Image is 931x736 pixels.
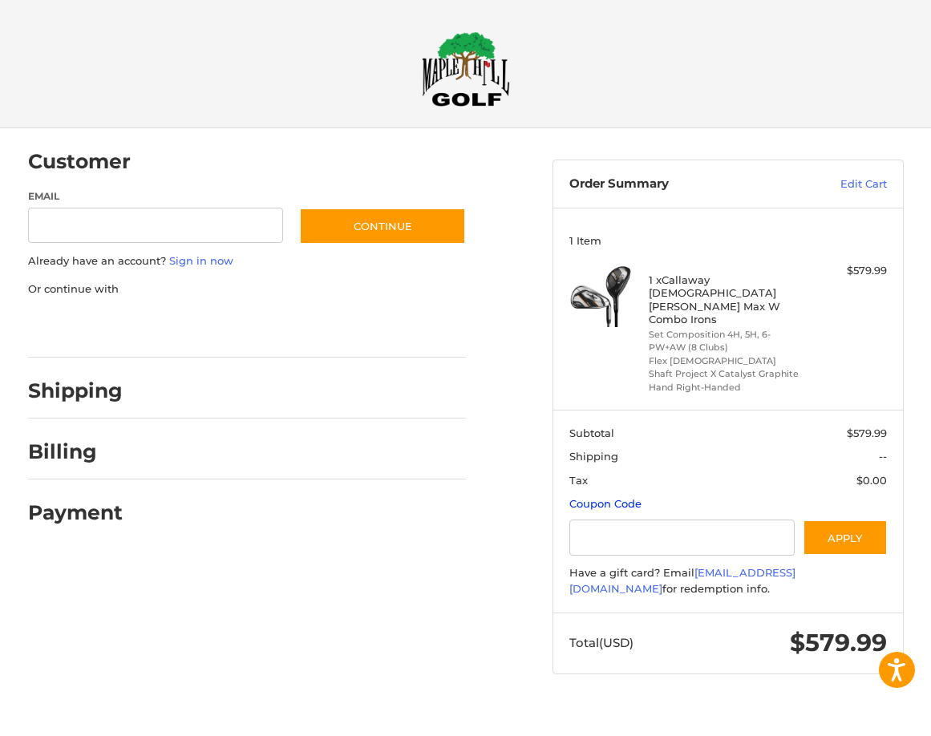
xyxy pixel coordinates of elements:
[169,254,233,267] a: Sign in now
[28,439,122,464] h2: Billing
[847,427,887,439] span: $579.99
[159,313,279,342] iframe: PayPal-paylater
[790,628,887,657] span: $579.99
[569,234,888,247] h3: 1 Item
[28,500,123,525] h2: Payment
[569,176,786,192] h3: Order Summary
[294,313,415,342] iframe: PayPal-venmo
[28,189,284,204] label: Email
[786,176,887,192] a: Edit Cart
[649,273,803,326] h4: 1 x Callaway [DEMOGRAPHIC_DATA] [PERSON_NAME] Max W Combo Irons
[569,497,642,510] a: Coupon Code
[22,313,143,342] iframe: PayPal-paypal
[569,450,618,463] span: Shipping
[803,520,888,556] button: Apply
[422,31,510,107] img: Maple Hill Golf
[569,635,633,650] span: Total (USD)
[28,149,131,174] h2: Customer
[649,328,803,354] li: Set Composition 4H, 5H, 6-PW+AW (8 Clubs)
[569,520,795,556] input: Gift Certificate or Coupon Code
[569,427,614,439] span: Subtotal
[569,474,588,487] span: Tax
[299,208,466,245] button: Continue
[879,450,887,463] span: --
[649,354,803,368] li: Flex [DEMOGRAPHIC_DATA]
[856,474,887,487] span: $0.00
[28,281,467,297] p: Or continue with
[28,253,467,269] p: Already have an account?
[569,565,888,596] div: Have a gift card? Email for redemption info.
[28,378,123,403] h2: Shipping
[808,263,887,279] div: $579.99
[649,367,803,381] li: Shaft Project X Catalyst Graphite
[569,566,795,595] a: [EMAIL_ADDRESS][DOMAIN_NAME]
[649,381,803,394] li: Hand Right-Handed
